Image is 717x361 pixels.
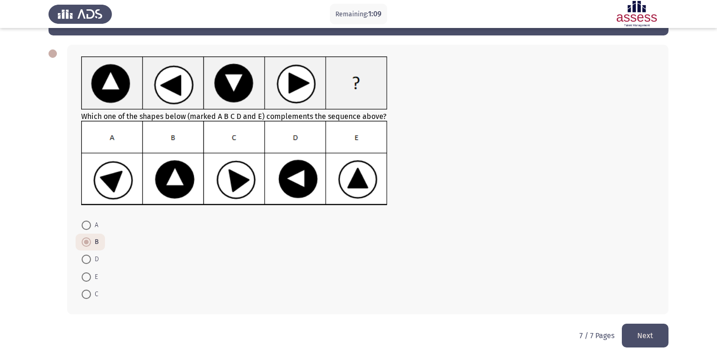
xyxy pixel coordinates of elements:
span: C [91,289,98,300]
img: Assess Talent Management logo [49,1,112,27]
img: Assessment logo of Assessment En (Focus & 16PD) [605,1,668,27]
img: UkFYYl8wNzFfQS5wbmcxNjkxMzAzMTI4Njg2.png [81,56,388,110]
span: A [91,220,98,231]
div: Which one of the shapes below (marked A B C D and E) complements the sequence above? [81,56,654,208]
p: 7 / 7 Pages [579,331,614,340]
span: B [91,236,99,248]
span: D [91,254,99,265]
img: UkFYYl8wNzFfQi5wbmcxNjkxMzAzMTM5NDg2.png [81,121,388,206]
span: E [91,271,98,283]
p: Remaining: [335,8,382,20]
button: load next page [622,324,668,347]
span: 1:09 [368,9,382,18]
